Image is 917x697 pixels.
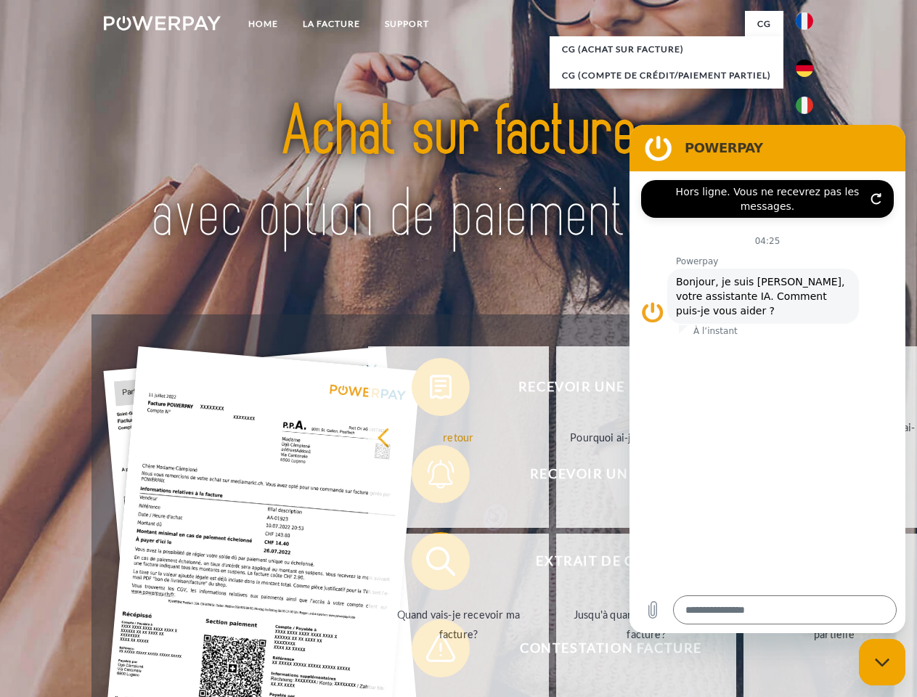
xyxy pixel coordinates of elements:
[377,427,540,447] div: retour
[565,427,728,447] div: Pourquoi ai-je reçu une facture?
[629,125,905,633] iframe: Fenêtre de messagerie
[859,639,905,685] iframe: Bouton de lancement de la fenêtre de messagerie, conversation en cours
[796,60,813,77] img: de
[565,605,728,644] div: Jusqu'à quand dois-je payer ma facture?
[139,70,778,278] img: title-powerpay_fr.svg
[796,12,813,30] img: fr
[290,11,372,37] a: LA FACTURE
[796,97,813,114] img: it
[377,605,540,644] div: Quand vais-je recevoir ma facture?
[550,62,783,89] a: CG (Compte de crédit/paiement partiel)
[372,11,441,37] a: Support
[745,11,783,37] a: CG
[236,11,290,37] a: Home
[550,36,783,62] a: CG (achat sur facture)
[104,16,221,30] img: logo-powerpay-white.svg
